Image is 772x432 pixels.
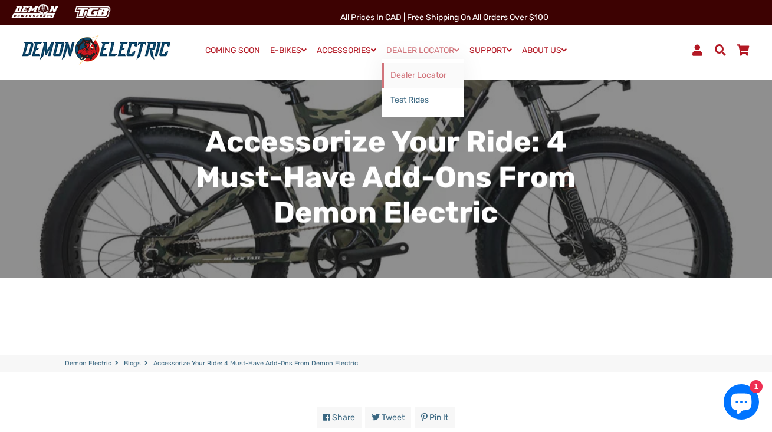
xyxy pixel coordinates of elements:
[518,42,571,59] a: ABOUT US
[6,2,63,22] img: Demon Electric
[465,42,516,59] a: SUPPORT
[382,42,464,59] a: DEALER LOCATOR
[18,35,175,65] img: Demon Electric logo
[65,359,111,369] a: Demon Electric
[313,42,380,59] a: ACCESSORIES
[332,413,355,423] span: Share
[382,63,464,88] a: Dealer Locator
[153,359,358,369] span: Accessorize Your Ride: 4 Must-Have Add-Ons from Demon Electric
[266,42,311,59] a: E-BIKES
[68,2,117,22] img: TGB Canada
[201,42,264,59] a: COMING SOON
[124,359,141,369] a: Blogs
[175,124,597,230] h2: Accessorize Your Ride: 4 Must-Have Add-Ons from Demon Electric
[720,384,763,423] inbox-online-store-chat: Shopify online store chat
[382,88,464,113] a: Test Rides
[382,413,405,423] span: Tweet
[340,12,548,22] span: All Prices in CAD | Free shipping on all orders over $100
[429,413,448,423] span: Pin it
